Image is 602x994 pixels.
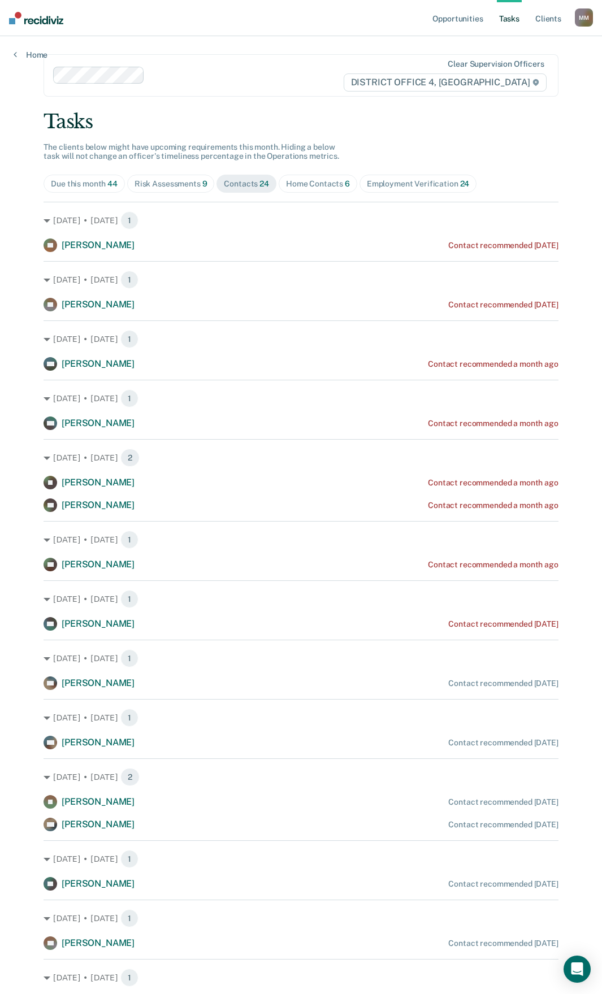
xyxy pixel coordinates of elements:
div: Contact recommended a month ago [428,478,558,488]
div: Tasks [44,110,558,133]
span: [PERSON_NAME] [62,477,135,488]
span: 1 [120,649,138,667]
span: [PERSON_NAME] [62,878,135,889]
div: Contact recommended [DATE] [448,300,558,310]
div: Clear supervision officers [448,59,544,69]
span: 1 [120,709,138,727]
div: [DATE] • [DATE] 1 [44,969,558,987]
img: Recidiviz [9,12,63,24]
span: [PERSON_NAME] [62,737,135,748]
span: 1 [120,590,138,608]
span: [PERSON_NAME] [62,500,135,510]
div: Contact recommended [DATE] [448,738,558,748]
div: [DATE] • [DATE] 1 [44,211,558,229]
span: 1 [120,211,138,229]
span: [PERSON_NAME] [62,937,135,948]
span: 2 [120,768,140,786]
div: Home Contacts [286,179,350,189]
span: [PERSON_NAME] [62,299,135,310]
div: Contact recommended [DATE] [448,619,558,629]
div: Contact recommended a month ago [428,359,558,369]
span: 1 [120,330,138,348]
span: [PERSON_NAME] [62,559,135,570]
span: 1 [120,909,138,927]
span: 6 [345,179,350,188]
div: Employment Verification [367,179,469,189]
div: Contact recommended [DATE] [448,820,558,830]
div: Contact recommended a month ago [428,560,558,570]
span: 24 [259,179,269,188]
div: Contacts [224,179,269,189]
span: DISTRICT OFFICE 4, [GEOGRAPHIC_DATA] [344,73,547,92]
span: 1 [120,389,138,407]
span: [PERSON_NAME] [62,418,135,428]
div: [DATE] • [DATE] 1 [44,389,558,407]
span: 1 [120,271,138,289]
div: Risk Assessments [135,179,207,189]
span: [PERSON_NAME] [62,358,135,369]
span: [PERSON_NAME] [62,819,135,830]
div: Contact recommended [DATE] [448,797,558,807]
div: [DATE] • [DATE] 1 [44,709,558,727]
div: [DATE] • [DATE] 1 [44,850,558,868]
span: 44 [107,179,118,188]
span: 1 [120,531,138,549]
div: Contact recommended [DATE] [448,939,558,948]
span: 24 [460,179,470,188]
button: MM [575,8,593,27]
div: Open Intercom Messenger [564,956,591,983]
div: [DATE] • [DATE] 1 [44,271,558,289]
span: 1 [120,850,138,868]
div: Contact recommended [DATE] [448,679,558,688]
span: The clients below might have upcoming requirements this month. Hiding a below task will not chang... [44,142,339,161]
div: [DATE] • [DATE] 1 [44,531,558,549]
span: [PERSON_NAME] [62,796,135,807]
div: [DATE] • [DATE] 1 [44,590,558,608]
div: [DATE] • [DATE] 1 [44,909,558,927]
div: Contact recommended a month ago [428,419,558,428]
div: Contact recommended a month ago [428,501,558,510]
span: [PERSON_NAME] [62,678,135,688]
div: Due this month [51,179,118,189]
div: [DATE] • [DATE] 1 [44,649,558,667]
span: [PERSON_NAME] [62,240,135,250]
span: 1 [120,969,138,987]
div: Contact recommended [DATE] [448,241,558,250]
div: Contact recommended [DATE] [448,879,558,889]
span: [PERSON_NAME] [62,618,135,629]
span: 2 [120,449,140,467]
div: M M [575,8,593,27]
span: 9 [202,179,207,188]
div: [DATE] • [DATE] 2 [44,768,558,786]
div: [DATE] • [DATE] 1 [44,330,558,348]
a: Home [14,50,47,60]
div: [DATE] • [DATE] 2 [44,449,558,467]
